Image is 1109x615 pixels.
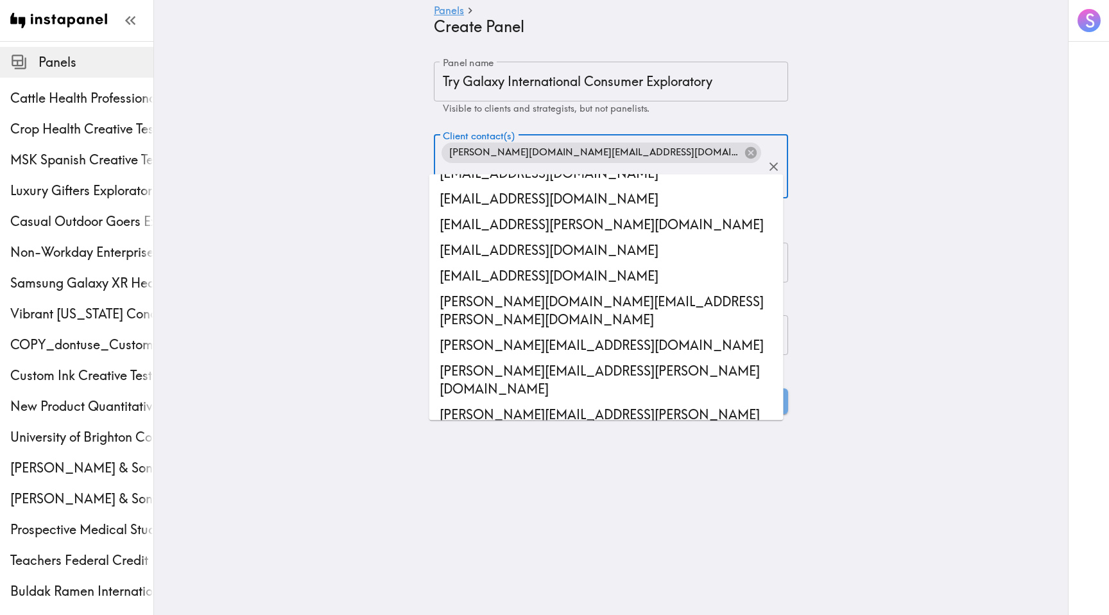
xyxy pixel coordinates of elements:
[10,120,153,138] span: Crop Health Creative Testing
[10,459,153,477] div: Edward & Sons Instagram Recruit
[10,428,153,446] span: University of Brighton Concept Testing
[10,490,153,508] div: Edward & Sons Integrated Options
[10,243,153,261] span: Non-Workday Enterprise Solution Decision Maker Exploratory
[429,403,784,446] li: [PERSON_NAME][EMAIL_ADDRESS][PERSON_NAME][DOMAIN_NAME]
[10,397,153,415] span: New Product Quantitative Exploratory
[764,157,784,177] button: Clear
[10,89,153,107] span: Cattle Health Professionals Creative Testing
[1076,8,1102,33] button: S
[434,5,464,17] a: Panels
[10,305,153,323] span: Vibrant [US_STATE] Concept Testing
[429,264,784,290] li: [EMAIL_ADDRESS][DOMAIN_NAME]
[10,182,153,200] span: Luxury Gifters Exploratory
[429,212,784,238] li: [EMAIL_ADDRESS][PERSON_NAME][DOMAIN_NAME]
[429,359,784,403] li: [PERSON_NAME][EMAIL_ADDRESS][PERSON_NAME][DOMAIN_NAME]
[10,551,153,569] span: Teachers Federal Credit Union Members With Business Banking Elsewhere Exploratory
[10,305,153,323] div: Vibrant Arizona Concept Testing
[10,212,153,230] span: Casual Outdoor Goers Exploratory
[443,56,494,70] label: Panel name
[10,274,153,292] span: Samsung Galaxy XR Headset Quickturn Exploratory
[434,17,778,36] h4: Create Panel
[429,290,784,333] li: [PERSON_NAME][DOMAIN_NAME][EMAIL_ADDRESS][PERSON_NAME][DOMAIN_NAME]
[39,53,153,71] span: Panels
[10,367,153,385] span: Custom Ink Creative Testing Phase 2
[10,336,153,354] span: COPY_dontuse_Custom Ink Creative Testing Phase 2
[10,582,153,600] span: Buldak Ramen International Exploratory
[10,490,153,508] span: [PERSON_NAME] & Sons Integrated Options
[1085,10,1095,32] span: S
[429,333,784,359] li: [PERSON_NAME][EMAIL_ADDRESS][DOMAIN_NAME]
[10,459,153,477] span: [PERSON_NAME] & Sons Instagram Recruit
[442,143,748,162] span: [PERSON_NAME][DOMAIN_NAME][EMAIL_ADDRESS][DOMAIN_NAME]
[442,143,761,163] div: [PERSON_NAME][DOMAIN_NAME][EMAIL_ADDRESS][DOMAIN_NAME]
[10,151,153,169] span: MSK Spanish Creative Testing
[443,129,515,143] label: Client contact(s)
[429,187,784,212] li: [EMAIL_ADDRESS][DOMAIN_NAME]
[443,103,649,114] span: Visible to clients and strategists, but not panelists.
[10,521,153,539] span: Prospective Medical Students Concept Testing: Part 2
[429,238,784,264] li: [EMAIL_ADDRESS][DOMAIN_NAME]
